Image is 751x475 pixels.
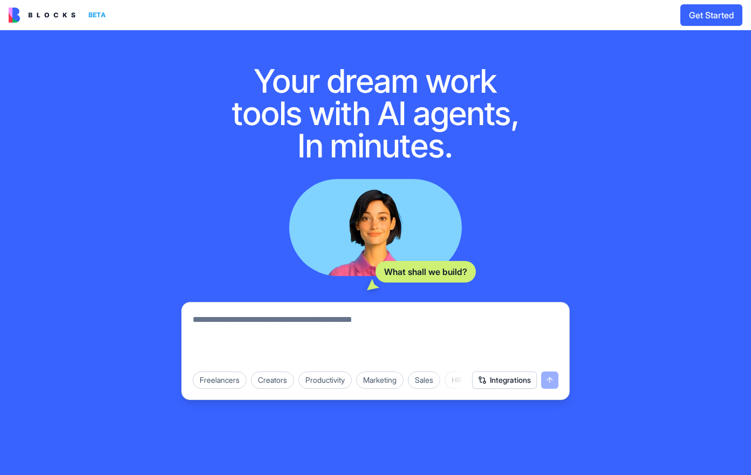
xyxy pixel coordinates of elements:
div: Creators [251,371,294,389]
div: Productivity [298,371,352,389]
button: Integrations [472,371,537,389]
img: logo [9,8,76,23]
a: BETA [9,8,110,23]
div: HR & Recruiting [445,371,512,389]
div: BETA [84,8,110,23]
div: Marketing [356,371,404,389]
h1: Your dream work tools with AI agents, In minutes. [220,65,531,162]
button: Get Started [680,4,742,26]
div: Sales [408,371,440,389]
div: Freelancers [193,371,247,389]
div: What shall we build? [375,261,476,283]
